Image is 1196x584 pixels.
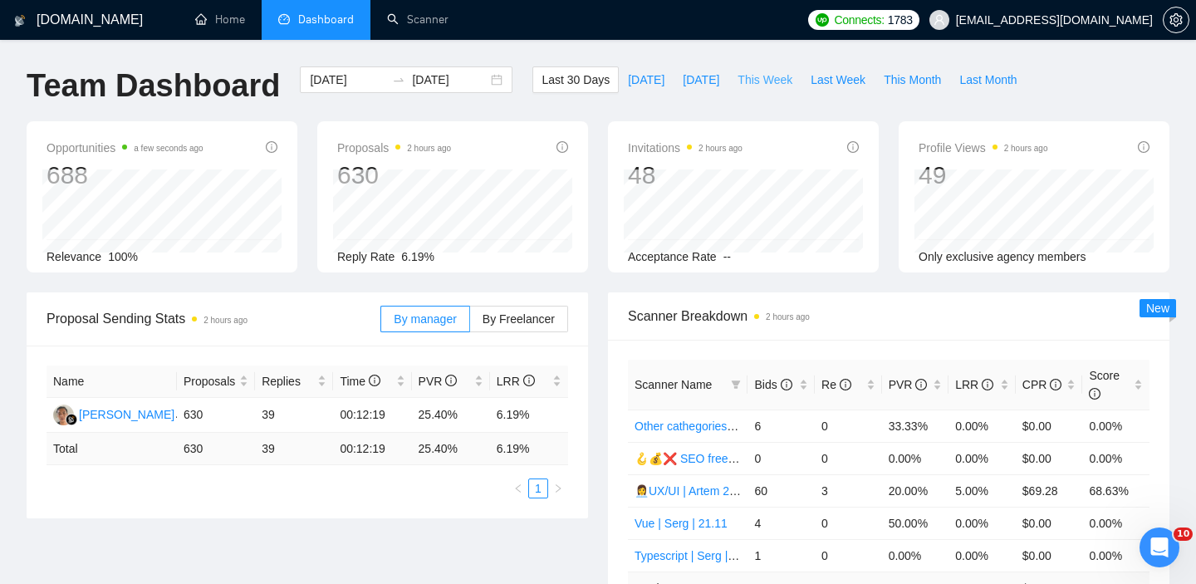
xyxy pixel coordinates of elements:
[919,250,1086,263] span: Only exclusive agency members
[1089,369,1120,400] span: Score
[840,379,851,390] span: info-circle
[53,407,174,420] a: JS[PERSON_NAME]
[747,410,815,442] td: 6
[882,410,949,442] td: 33.33%
[255,433,333,465] td: 39
[532,66,619,93] button: Last 30 Days
[529,479,547,498] a: 1
[1140,528,1179,567] iframe: Intercom live chat
[47,366,177,398] th: Name
[490,433,568,465] td: 6.19 %
[255,366,333,398] th: Replies
[628,138,743,158] span: Invitations
[747,474,815,507] td: 60
[628,250,717,263] span: Acceptance Rate
[79,405,174,424] div: [PERSON_NAME]
[1082,507,1149,539] td: 0.00%
[66,414,77,425] img: gigradar-bm.png
[337,138,451,158] span: Proposals
[955,378,993,391] span: LRR
[195,12,245,27] a: homeHome
[298,12,354,27] span: Dashboard
[1082,539,1149,572] td: 0.00%
[698,144,743,153] time: 2 hours ago
[674,66,728,93] button: [DATE]
[801,66,875,93] button: Last Week
[815,539,882,572] td: 0
[1164,13,1189,27] span: setting
[1146,302,1169,315] span: New
[401,250,434,263] span: 6.19%
[915,379,927,390] span: info-circle
[728,372,744,397] span: filter
[882,442,949,474] td: 0.00%
[747,539,815,572] td: 1
[508,478,528,498] button: left
[108,250,138,263] span: 100%
[27,66,280,106] h1: Team Dashboard
[919,159,1048,191] div: 49
[884,71,941,89] span: This Month
[340,375,380,388] span: Time
[747,442,815,474] td: 0
[412,71,488,89] input: End date
[1016,410,1083,442] td: $0.00
[948,507,1016,539] td: 0.00%
[950,66,1026,93] button: Last Month
[523,375,535,386] span: info-circle
[815,410,882,442] td: 0
[394,312,456,326] span: By manager
[628,71,664,89] span: [DATE]
[815,507,882,539] td: 0
[337,159,451,191] div: 630
[948,442,1016,474] td: 0.00%
[553,483,563,493] span: right
[1082,410,1149,442] td: 0.00%
[508,478,528,498] li: Previous Page
[1016,442,1083,474] td: $0.00
[337,250,395,263] span: Reply Rate
[821,378,851,391] span: Re
[948,539,1016,572] td: 0.00%
[412,398,490,433] td: 25.40%
[847,141,859,153] span: info-circle
[177,366,255,398] th: Proposals
[1004,144,1048,153] time: 2 hours ago
[310,71,385,89] input: Start date
[1082,442,1149,474] td: 0.00%
[1050,379,1061,390] span: info-circle
[934,14,945,26] span: user
[1163,7,1189,33] button: setting
[1089,388,1100,400] span: info-circle
[184,372,236,390] span: Proposals
[948,410,1016,442] td: 0.00%
[47,433,177,465] td: Total
[333,433,411,465] td: 00:12:19
[1016,539,1083,572] td: $0.00
[445,375,457,386] span: info-circle
[882,507,949,539] td: 50.00%
[513,483,523,493] span: left
[14,7,26,34] img: logo
[723,250,731,263] span: --
[635,549,760,562] a: Typescript | Serg | 25.11
[1138,141,1149,153] span: info-circle
[635,484,826,498] a: 👩‍💼UX/UI | Artem 25/09 changed start
[683,71,719,89] span: [DATE]
[262,372,314,390] span: Replies
[811,71,865,89] span: Last Week
[134,144,203,153] time: a few seconds ago
[412,433,490,465] td: 25.40 %
[1174,528,1193,541] span: 10
[1163,13,1189,27] a: setting
[882,474,949,507] td: 20.00%
[635,517,728,530] a: Vue | Serg | 21.11
[47,159,203,191] div: 688
[815,474,882,507] td: 3
[635,452,967,465] a: 🪝💰❌ SEO free Audit | [PERSON_NAME] | 20.11 | "free audit"
[628,159,743,191] div: 48
[177,398,255,433] td: 630
[781,379,792,390] span: info-circle
[1016,507,1083,539] td: $0.00
[369,375,380,386] span: info-circle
